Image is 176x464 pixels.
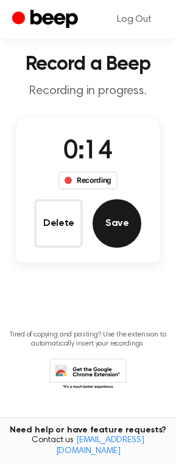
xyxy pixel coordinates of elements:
[7,435,169,457] span: Contact us
[56,436,144,455] a: [EMAIL_ADDRESS][DOMAIN_NAME]
[12,8,81,32] a: Beep
[34,199,83,248] button: Delete Audio Record
[63,139,112,165] span: 0:14
[10,55,166,74] h1: Record a Beep
[105,5,164,34] a: Log Out
[10,330,166,349] p: Tired of copying and pasting? Use the extension to automatically insert your recordings.
[93,199,141,248] button: Save Audio Record
[10,84,166,99] p: Recording in progress.
[58,171,118,189] div: Recording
